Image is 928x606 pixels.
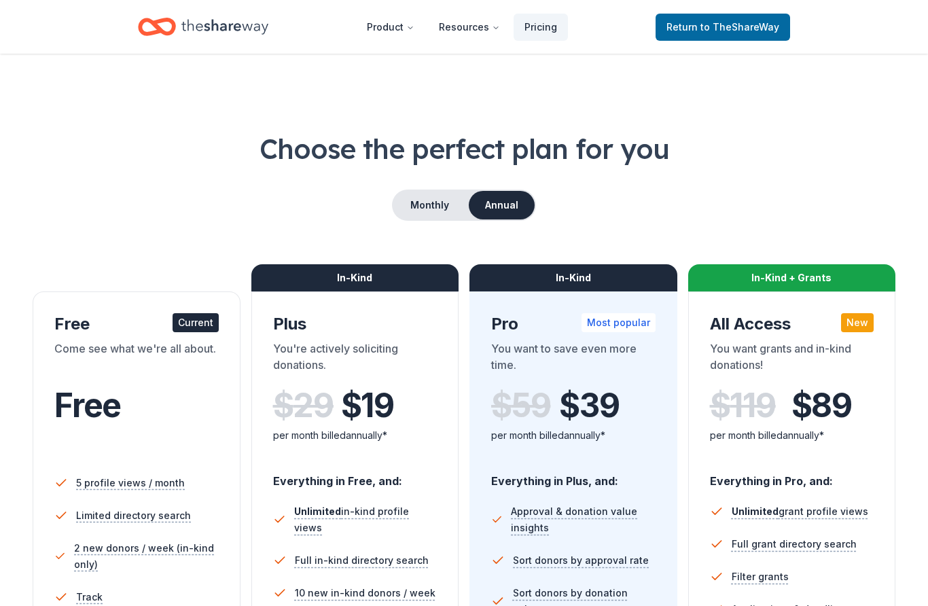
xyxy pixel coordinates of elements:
[273,427,438,444] div: per month billed annually*
[582,313,656,332] div: Most popular
[559,387,619,425] span: $ 39
[54,340,219,378] div: Come see what we're all about.
[514,14,568,41] a: Pricing
[54,385,121,425] span: Free
[666,19,779,35] span: Return
[841,313,874,332] div: New
[732,505,779,517] span: Unlimited
[74,540,218,573] span: 2 new donors / week (in-kind only)
[491,313,656,335] div: Pro
[710,313,874,335] div: All Access
[710,461,874,490] div: Everything in Pro, and:
[356,11,568,43] nav: Main
[273,461,438,490] div: Everything in Free, and:
[491,340,656,378] div: You want to save even more time.
[294,505,341,517] span: Unlimited
[76,589,103,605] span: Track
[76,507,191,524] span: Limited directory search
[732,505,868,517] span: grant profile views
[688,264,896,291] div: In-Kind + Grants
[710,340,874,378] div: You want grants and in-kind donations!
[513,552,649,569] span: Sort donors by approval rate
[356,14,425,41] button: Product
[393,191,466,219] button: Monthly
[791,387,852,425] span: $ 89
[491,461,656,490] div: Everything in Plus, and:
[294,505,409,533] span: in-kind profile views
[33,130,895,168] h1: Choose the perfect plan for you
[710,427,874,444] div: per month billed annually*
[295,585,435,601] span: 10 new in-kind donors / week
[173,313,219,332] div: Current
[469,264,677,291] div: In-Kind
[273,340,438,378] div: You're actively soliciting donations.
[251,264,459,291] div: In-Kind
[491,427,656,444] div: per month billed annually*
[732,569,789,585] span: Filter grants
[428,14,511,41] button: Resources
[341,387,394,425] span: $ 19
[295,552,429,569] span: Full in-kind directory search
[700,21,779,33] span: to TheShareWay
[656,14,790,41] a: Returnto TheShareWay
[138,11,268,43] a: Home
[76,475,185,491] span: 5 profile views / month
[273,313,438,335] div: Plus
[511,503,655,536] span: Approval & donation value insights
[732,536,857,552] span: Full grant directory search
[54,313,219,335] div: Free
[469,191,535,219] button: Annual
